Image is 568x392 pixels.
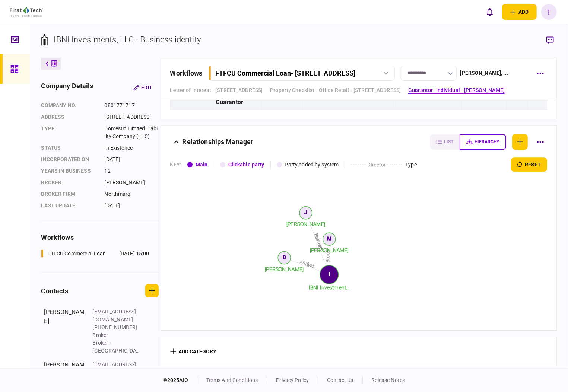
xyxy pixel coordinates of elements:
span: hierarchy [475,139,499,144]
div: 12 [105,167,159,175]
div: [PERSON_NAME] [105,179,159,187]
text: Broker [325,249,330,262]
div: Northmarq [105,190,159,198]
div: Broker - [GEOGRAPHIC_DATA] [93,339,141,355]
div: workflows [41,232,159,242]
tspan: [PERSON_NAME] [310,247,349,253]
a: contact us [327,377,353,383]
tspan: IBNI Investment... [309,285,349,291]
div: company no. [41,102,97,109]
div: contacts [41,286,69,296]
a: release notes [372,377,405,383]
button: open notifications list [482,4,498,20]
div: status [41,144,97,152]
a: Property Checklist - Office Retail - [STREET_ADDRESS] [270,86,401,94]
div: 0801771717 [105,102,159,109]
span: list [444,139,454,144]
div: [DATE] [105,202,159,210]
a: Guarantor- Individual - [PERSON_NAME] [408,86,505,94]
tspan: [PERSON_NAME] [286,221,325,227]
text: J [304,210,307,216]
button: reset [511,157,547,172]
button: FTFCU Commercial Loan- [STREET_ADDRESS] [209,66,395,81]
div: [DATE] [105,156,159,163]
div: [EMAIL_ADDRESS][DOMAIN_NAME] [93,308,141,324]
div: FTFCU Commercial Loan - [STREET_ADDRESS] [215,69,356,77]
div: workflows [170,68,203,78]
div: Broker [41,179,97,187]
div: incorporated on [41,156,97,163]
div: [DATE] 15:00 [119,250,149,258]
button: Edit [127,81,159,94]
a: FTFCU Commercial Loan[DATE] 15:00 [41,250,149,258]
div: Main [196,161,208,169]
div: [PERSON_NAME] , ... [460,69,508,77]
a: Letter of Interest - [STREET_ADDRESS] [170,86,263,94]
button: open adding identity options [502,4,537,20]
text: Analyst [299,259,315,269]
div: Relationships Manager [183,134,254,150]
div: company details [41,81,93,94]
div: KEY : [170,161,182,169]
a: terms and conditions [206,377,258,383]
div: Clickable party [228,161,264,169]
div: Type [41,125,97,140]
div: years in business [41,167,97,175]
div: IBNI Investments, LLC - Business identity [54,34,201,46]
text: M [327,236,331,242]
a: privacy policy [276,377,309,383]
div: FTFCU Commercial Loan [48,250,106,258]
img: client company logo [10,7,43,17]
button: add category [170,348,217,354]
text: Borrower [313,233,324,252]
text: D [282,254,286,260]
div: Party added by system [285,161,339,169]
div: address [41,113,97,121]
div: © 2025 AIO [163,376,197,384]
div: [PERSON_NAME] [44,308,85,355]
text: I [328,271,330,277]
div: [PHONE_NUMBER] [93,324,141,331]
div: Domestic Limited Liability Company (LLC) [105,125,159,140]
div: broker firm [41,190,97,198]
tspan: [PERSON_NAME] [265,266,304,272]
button: T [541,4,557,20]
div: last update [41,202,97,210]
div: [STREET_ADDRESS] [105,113,159,121]
div: Broker [93,331,141,339]
div: [EMAIL_ADDRESS][DOMAIN_NAME] [93,361,141,376]
button: hierarchy [460,134,506,150]
div: In Existence [105,144,159,152]
button: list [430,134,460,150]
div: Type [405,161,417,169]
